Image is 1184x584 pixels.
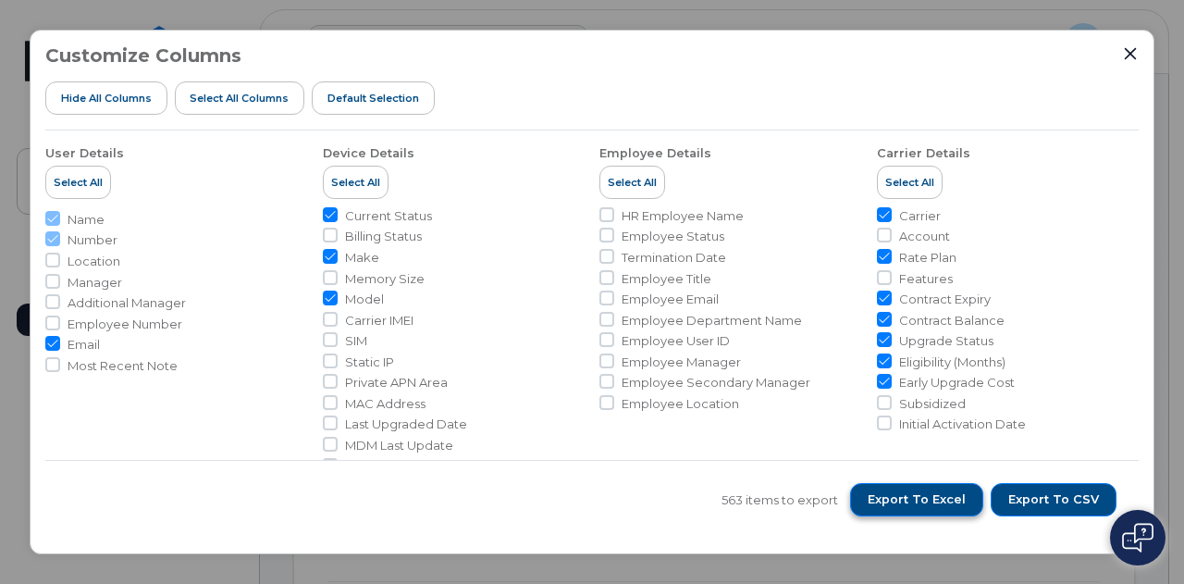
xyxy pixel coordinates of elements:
span: Employee Manager [622,354,741,371]
span: Carrier IMEI [345,312,413,329]
span: Employee Secondary Manager [622,374,810,391]
span: Model [345,291,384,308]
span: Contract Balance [899,312,1005,329]
span: Static IP [345,354,394,371]
span: Features [899,270,953,288]
button: Select All [323,166,388,199]
div: Carrier Details [877,145,970,162]
span: Export to Excel [868,491,966,508]
span: Rate Plan [899,249,956,267]
span: Employee Location [622,395,739,413]
div: Device Details [323,145,414,162]
span: SIM [345,332,367,350]
span: MAC Address [345,395,425,413]
span: Additional Manager [68,294,186,312]
span: Select All [54,175,103,190]
button: Close [1122,45,1139,62]
span: Employee Title [622,270,711,288]
span: Make [345,249,379,267]
span: MDM Last Update [345,437,453,454]
span: Employee Status [622,228,724,245]
span: Last Upgraded Date [345,416,467,433]
span: Current Status [345,207,432,225]
span: Email [68,336,100,354]
span: Select All [608,175,657,190]
span: Initial Activation Date [899,416,1026,433]
span: Location [68,253,120,270]
span: Manager [68,274,122,292]
button: Select all Columns [175,81,305,115]
span: Employee Email [622,291,719,308]
span: Select All [331,175,380,190]
span: Number [68,231,117,249]
span: Early Upgrade Cost [899,374,1015,391]
button: Hide All Columns [45,81,167,115]
span: Employee Number [68,316,182,333]
span: Employee User ID [622,332,730,350]
span: Account [899,228,950,245]
span: Employee Department Name [622,312,802,329]
span: Name [68,211,105,229]
button: Select All [599,166,665,199]
button: Default Selection [312,81,435,115]
button: Select All [45,166,111,199]
span: Upgrade Status [899,332,993,350]
span: Billing Status [345,228,422,245]
h3: Customize Columns [45,45,241,66]
div: Employee Details [599,145,711,162]
button: Export to CSV [991,483,1116,516]
span: Most Recent Note [68,357,178,375]
span: Memory Size [345,270,425,288]
span: Subsidized [899,395,966,413]
span: Eligibility (Months) [899,354,1005,371]
span: Private APN Area [345,374,448,391]
img: Open chat [1122,523,1153,553]
span: Asset Tag [345,458,402,476]
button: Select All [877,166,943,199]
span: Export to CSV [1008,491,1099,508]
span: HR Employee Name [622,207,744,225]
span: Select All [885,175,934,190]
span: Contract Expiry [899,291,991,308]
span: Hide All Columns [61,91,152,106]
span: Select all Columns [190,91,289,106]
div: User Details [45,145,124,162]
span: Carrier [899,207,941,225]
span: Default Selection [327,91,419,106]
span: 563 items to export [721,491,838,509]
span: Termination Date [622,249,726,267]
button: Export to Excel [850,483,983,516]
